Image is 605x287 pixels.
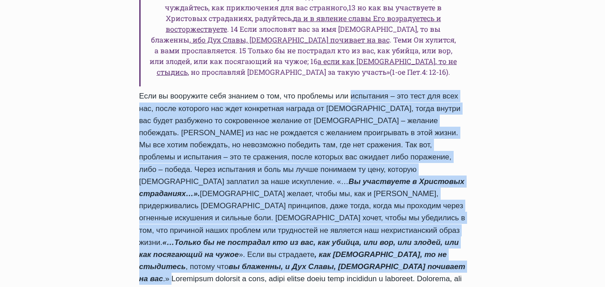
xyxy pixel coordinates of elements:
[139,238,459,259] em: «…Только бы не пострадал кто из вас, как убийца, или вор, или злодей, или как посягающий на чужое
[139,262,465,283] em: вы блаженны, и Дух Славы, [DEMOGRAPHIC_DATA] почивает на вас
[189,35,390,44] u: , ибо Дух Славы, [DEMOGRAPHIC_DATA] почивает на вас
[166,13,441,34] u: да и в явление славы Его возрадуетесь и восторжествуете
[139,177,464,198] em: Вы участвуете в Христовых страданиях…».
